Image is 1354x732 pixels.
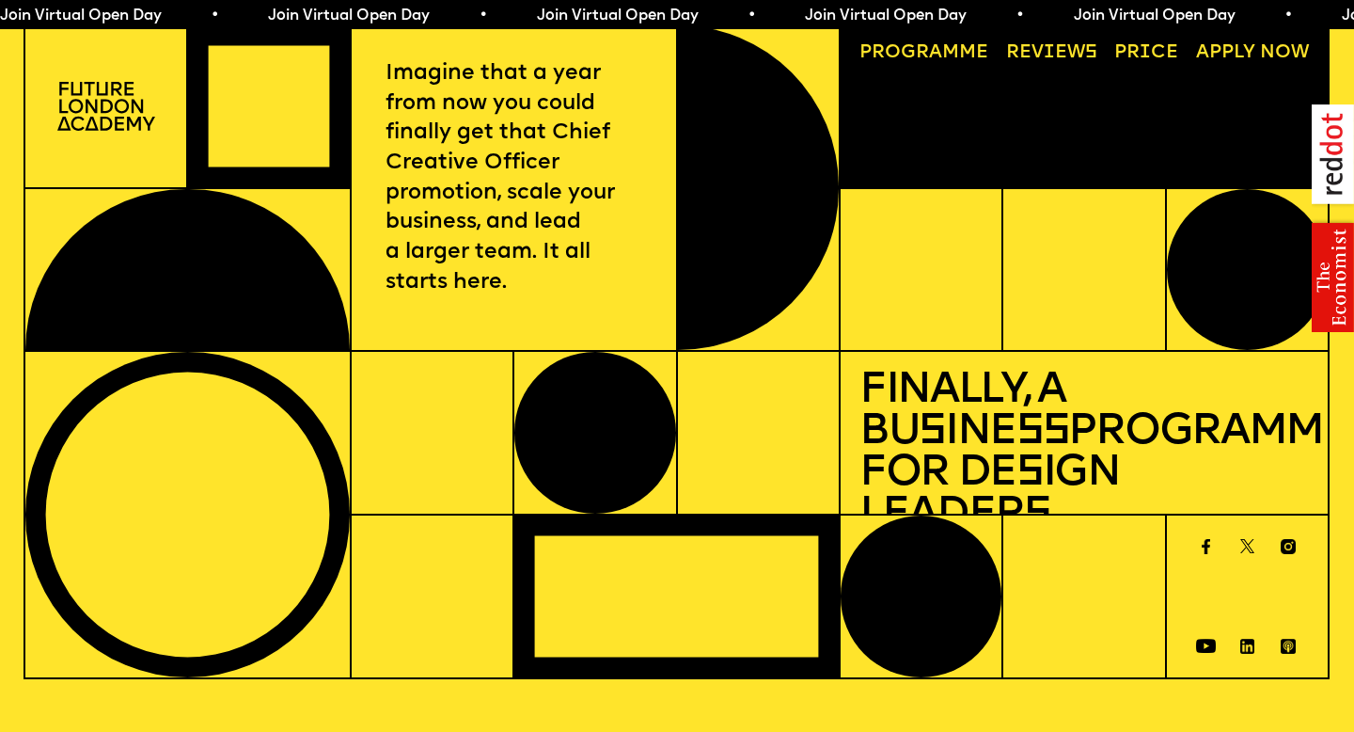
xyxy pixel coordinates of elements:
span: • [1011,8,1019,24]
span: s [919,410,945,454]
span: • [742,8,750,24]
span: ss [1016,410,1068,454]
a: Programme [850,35,998,72]
span: • [1279,8,1287,24]
span: A [1196,43,1209,62]
a: Apply now [1187,35,1318,72]
span: s [1024,493,1050,537]
span: • [205,8,213,24]
span: a [929,43,942,62]
p: Imagine that a year from now you could finally get that Chief Creative Officer promotion, scale y... [386,59,642,298]
span: • [474,8,482,24]
h1: Finally, a Bu ine Programme for De ign Leader [859,371,1309,535]
span: s [1016,452,1043,496]
a: Price [1105,35,1188,72]
a: Reviews [997,35,1107,72]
